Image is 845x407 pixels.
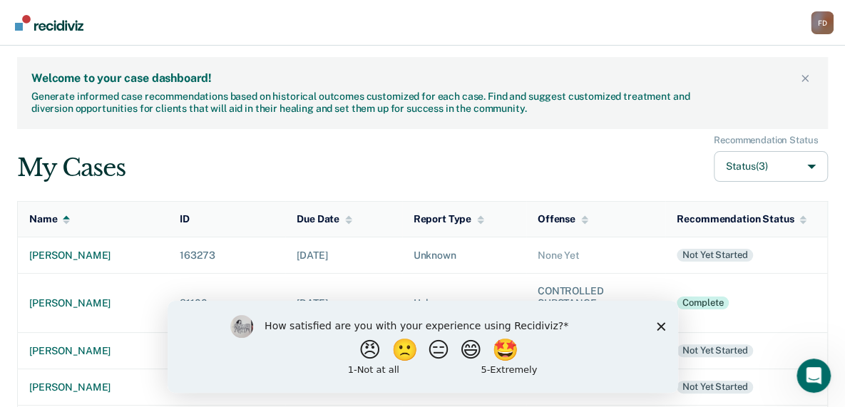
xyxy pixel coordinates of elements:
[714,135,818,146] div: Recommendation Status
[168,301,678,393] iframe: Survey by Kim from Recidiviz
[31,71,797,85] div: Welcome to your case dashboard!
[402,273,526,332] td: Unknown
[797,359,831,393] iframe: Intercom live chat
[414,213,484,225] div: Report Type
[29,213,70,225] div: Name
[29,381,157,393] div: [PERSON_NAME]
[15,15,83,31] img: Recidiviz
[285,237,401,273] td: [DATE]
[168,237,285,273] td: 163273
[29,249,157,262] div: [PERSON_NAME]
[677,249,753,262] div: Not yet started
[538,249,654,262] div: None Yet
[17,153,125,182] div: My Cases
[538,213,588,225] div: Offense
[538,285,654,321] div: CONTROLLED SUBSTANCE-POSSESSION OF
[297,213,352,225] div: Due Date
[29,297,157,309] div: [PERSON_NAME]
[677,213,806,225] div: Recommendation Status
[180,213,190,225] div: ID
[811,11,834,34] div: F D
[677,381,753,393] div: Not yet started
[714,151,828,182] button: Status(3)
[677,344,753,357] div: Not yet started
[811,11,834,34] button: Profile dropdown button
[285,273,401,332] td: [DATE]
[29,345,157,357] div: [PERSON_NAME]
[402,237,526,273] td: Unknown
[31,91,694,115] div: Generate informed case recommendations based on historical outcomes customized for each case. Fin...
[168,273,285,332] td: 81100
[677,297,729,309] div: Complete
